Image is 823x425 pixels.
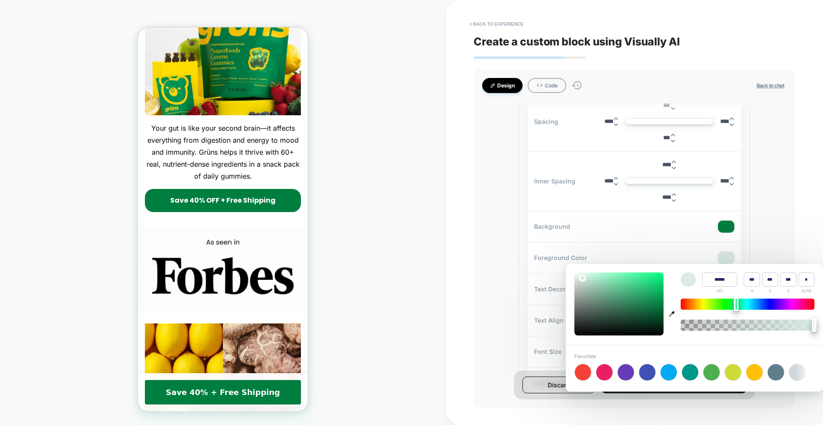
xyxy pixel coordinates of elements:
p: Your gut is like your second brain—it affects everything from digestion and energy to mood and im... [7,95,163,155]
span: Create a custom block using Visually AI [474,35,795,48]
p: Save 40% OFF + Free Shipping [13,168,156,178]
span: B [787,288,790,293]
span: R [751,288,753,293]
a: Save 40% + Free Shipping [7,353,163,377]
span: Font Size [534,348,562,355]
span: Background [534,223,570,230]
button: Code [528,78,566,93]
span: ALPHA [802,288,811,293]
button: Design [482,78,523,93]
span: G [769,288,771,293]
span: Text Decoration [534,285,581,293]
span: HEX [717,288,723,293]
span: Inner Spacing [534,177,575,185]
button: Discard [523,377,595,393]
span: Foreground Color [534,254,587,261]
span: Favorites [574,353,596,359]
button: < Back to experience [465,17,528,31]
button: Back to chat [754,82,787,89]
button: Save 40% OFF + Free Shipping [7,162,163,185]
span: Text Align [534,317,564,324]
span: Spacing [534,118,558,125]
